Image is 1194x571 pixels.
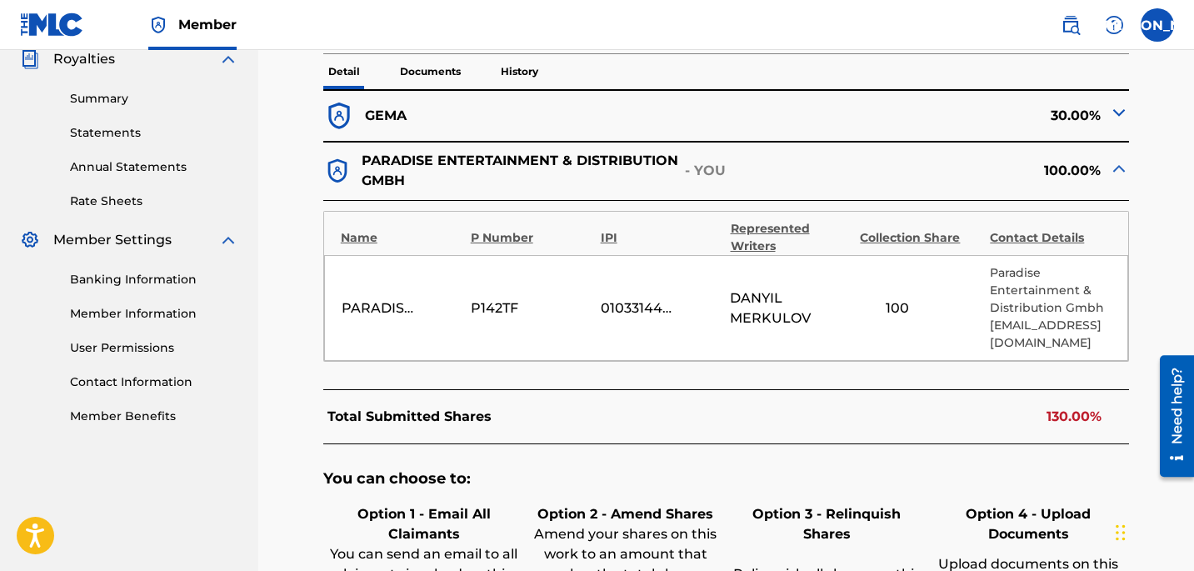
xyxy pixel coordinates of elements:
[323,469,1130,488] h5: You can choose to:
[496,54,543,89] p: History
[395,54,466,89] p: Documents
[365,106,407,126] p: GEMA
[70,305,238,323] a: Member Information
[932,504,1125,544] h6: Option 4 - Upload Documents
[529,504,722,524] h6: Option 2 - Amend Shares
[860,229,982,247] div: Collection Share
[1061,15,1081,35] img: search
[218,230,238,250] img: expand
[323,157,352,185] img: dfb38c8551f6dcc1ac04.svg
[53,49,115,69] span: Royalties
[990,229,1112,247] div: Contact Details
[70,193,238,210] a: Rate Sheets
[70,373,238,391] a: Contact Information
[20,13,84,37] img: MLC Logo
[327,407,492,427] p: Total Submitted Shares
[1111,491,1194,571] div: Widget de chat
[1104,15,1124,35] img: help
[70,408,238,425] a: Member Benefits
[1097,8,1131,42] div: Help
[990,317,1112,352] p: [EMAIL_ADDRESS][DOMAIN_NAME]
[341,229,462,247] div: Name
[1109,158,1129,178] img: expand-cell-toggle
[53,230,172,250] span: Member Settings
[20,230,40,250] img: Member Settings
[70,90,238,108] a: Summary
[70,339,238,357] a: User Permissions
[990,264,1112,317] p: Paradise Entertainment & Distribution Gmbh
[20,49,40,69] img: Royalties
[70,158,238,176] a: Annual Statements
[471,229,592,247] div: P Number
[727,151,1130,191] div: 100.00%
[148,15,168,35] img: Top Rightsholder
[323,54,365,89] p: Detail
[327,504,521,544] h6: Option 1 - Email All Claimants
[323,100,356,133] img: dfb38c8551f6dcc1ac04.svg
[70,124,238,142] a: Statements
[1054,8,1087,42] a: Public Search
[731,504,924,544] h6: Option 3 - Relinquish Shares
[601,229,722,247] div: IPI
[70,271,238,288] a: Banking Information
[1141,8,1174,42] div: User Menu
[730,288,852,328] span: DANYIL MERKULOV
[1111,491,1194,571] iframe: Chat Widget
[362,151,681,191] p: PARADISE ENTERTAINMENT & DISTRIBUTION GMBH
[685,161,727,181] p: - YOU
[178,15,237,34] span: Member
[1116,508,1126,558] div: Arrastrar
[727,100,1130,133] div: 30.00%
[1109,103,1129,123] img: expand-cell-toggle
[731,220,852,255] div: Represented Writers
[1047,407,1102,427] p: 130.00%
[1147,349,1194,483] iframe: Resource Center
[218,49,238,69] img: expand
